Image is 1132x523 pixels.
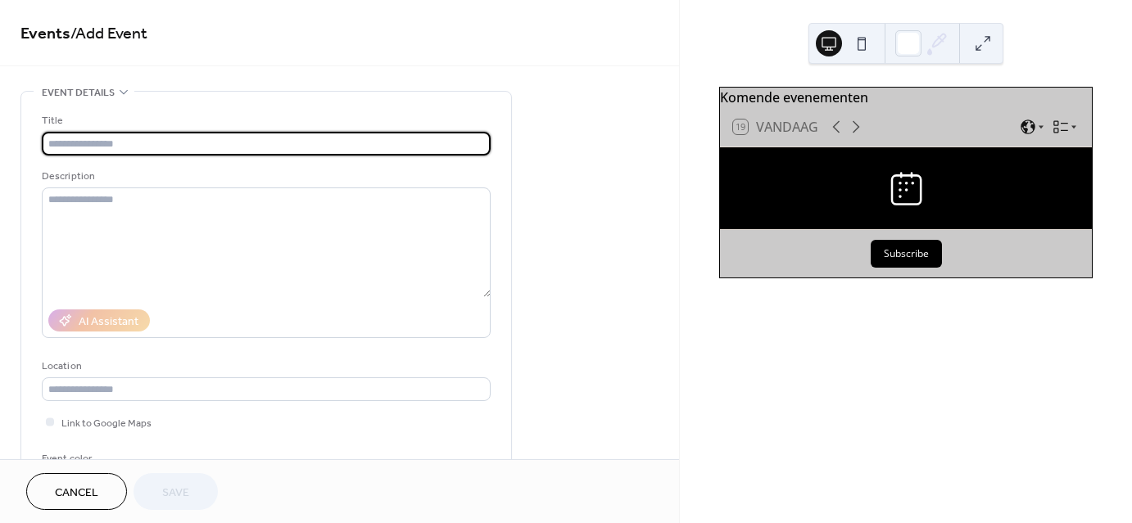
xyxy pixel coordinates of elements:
[61,415,152,432] span: Link to Google Maps
[720,88,1092,107] div: Komende evenementen
[42,450,165,467] div: Event color
[70,18,147,50] span: / Add Event
[42,112,487,129] div: Title
[871,240,942,268] button: Subscribe
[42,168,487,185] div: Description
[42,358,487,375] div: Location
[42,84,115,101] span: Event details
[20,18,70,50] a: Events
[26,473,127,510] button: Cancel
[55,485,98,502] span: Cancel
